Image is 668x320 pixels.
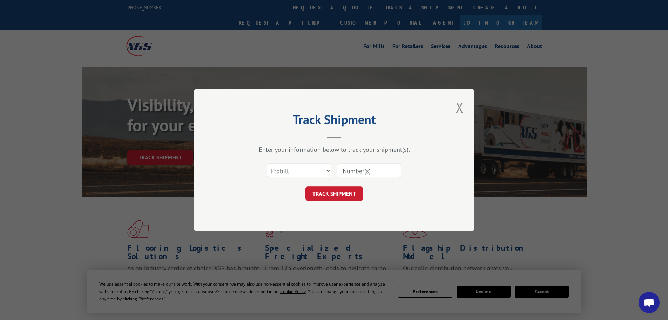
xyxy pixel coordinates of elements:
button: TRACK SHIPMENT [305,186,363,201]
a: Open chat [639,292,660,313]
div: Enter your information below to track your shipment(s). [229,145,439,154]
h2: Track Shipment [229,115,439,128]
input: Number(s) [337,163,401,178]
button: Close modal [454,98,466,117]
